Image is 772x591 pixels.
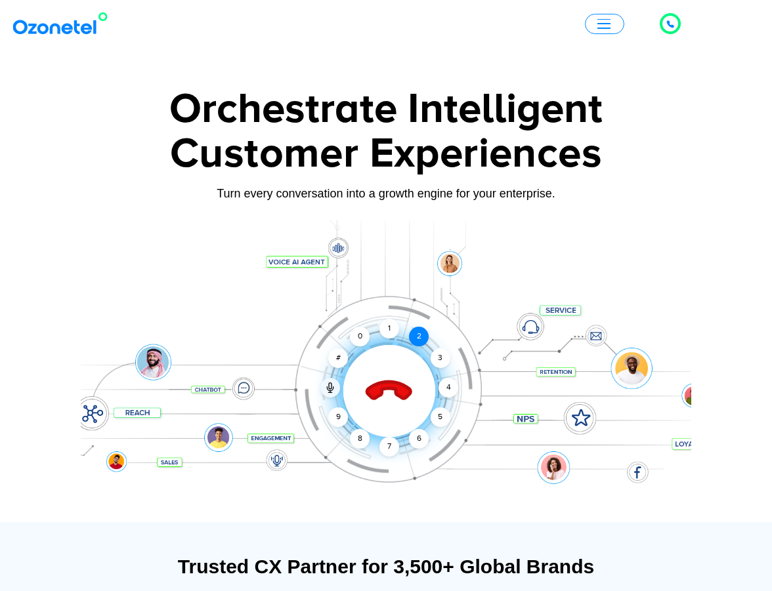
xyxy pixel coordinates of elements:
div: 6 [409,429,429,449]
div: 2 [409,327,429,346]
div: Customer Experiences [81,123,691,186]
div: 8 [350,429,370,449]
div: # [328,348,348,368]
div: 1 [379,319,399,338]
div: Trusted CX Partner for 3,500+ Global Brands [87,555,685,578]
div: 0 [350,327,370,346]
div: Orchestrate Intelligent [81,89,691,131]
div: 7 [379,437,399,457]
div: 3 [431,348,450,368]
div: 9 [328,407,348,427]
div: Turn every conversation into a growth engine for your enterprise. [81,186,691,201]
div: 4 [439,378,458,397]
div: 5 [431,407,450,427]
